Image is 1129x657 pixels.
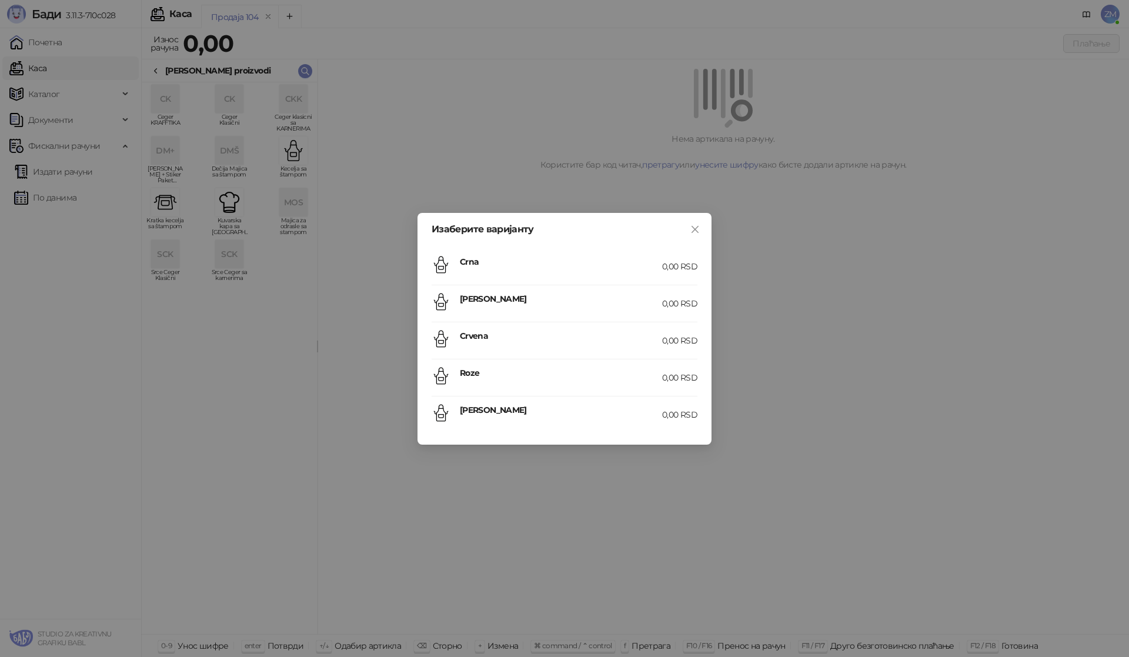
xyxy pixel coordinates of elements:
img: Kecelja sa štampom [432,329,450,348]
h4: Crvena [460,329,662,342]
button: Close [686,220,704,239]
img: Kecelja sa štampom [432,366,450,385]
img: Kecelja sa štampom [432,403,450,422]
span: Close [686,225,704,234]
div: 0,00 RSD [662,297,697,310]
img: Kecelja sa štampom [432,292,450,311]
h4: [PERSON_NAME] [460,292,662,305]
div: 0,00 RSD [662,260,697,273]
h4: [PERSON_NAME] [460,403,662,416]
div: Изаберите варијанту [432,225,697,234]
div: 0,00 RSD [662,408,697,421]
div: 0,00 RSD [662,371,697,384]
span: close [690,225,700,234]
h4: Roze [460,366,662,379]
img: Kecelja sa štampom [432,255,450,274]
div: 0,00 RSD [662,334,697,347]
h4: Crna [460,255,662,268]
